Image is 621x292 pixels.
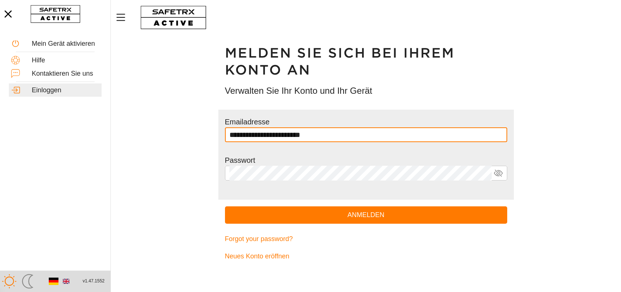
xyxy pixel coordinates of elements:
button: Deutsch [47,275,60,288]
a: Forgot your password? [225,230,507,248]
span: v1.47.1552 [83,277,105,285]
img: Help.svg [11,56,20,65]
span: Anmelden [231,209,501,221]
img: ModeLight.svg [2,274,17,289]
h1: Melden Sie sich bei Ihrem Konto an [225,45,507,79]
button: Anmelden [225,206,507,224]
div: Kontaktieren Sie uns [32,70,99,78]
img: en.svg [63,278,69,285]
img: ContactUs.svg [11,69,20,78]
a: Neues Konto eröffnen [225,248,507,265]
button: MenÜ [115,10,133,25]
div: Hilfe [32,56,99,65]
span: Forgot your password? [225,233,293,245]
img: ModeDark.svg [20,274,35,289]
div: Mein Gerät aktivieren [32,40,99,48]
button: v1.47.1552 [78,275,109,287]
label: Passwort [225,156,255,164]
img: de.svg [48,276,58,286]
div: Einloggen [32,86,99,95]
span: Neues Konto eröffnen [225,251,290,262]
h3: Verwalten Sie Ihr Konto und Ihr Gerät [225,85,507,97]
label: Emailadresse [225,118,270,126]
button: Englishc [60,275,72,288]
